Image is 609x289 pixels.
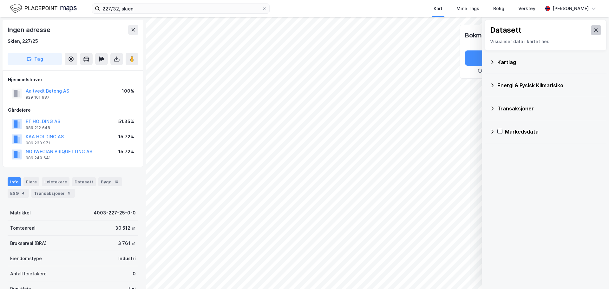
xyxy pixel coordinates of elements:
[505,128,601,135] div: Markedsdata
[118,148,134,155] div: 15.72%
[8,37,38,45] div: Skien, 227/25
[118,255,136,262] div: Industri
[94,209,136,217] div: 4003-227-25-0-0
[113,179,120,185] div: 10
[100,4,262,13] input: Søk på adresse, matrikkel, gårdeiere, leietakere eller personer
[518,5,535,12] div: Verktøy
[26,155,51,161] div: 989 240 641
[31,189,75,198] div: Transaksjoner
[8,189,29,198] div: ESG
[8,177,21,186] div: Info
[490,25,521,35] div: Datasett
[493,5,504,12] div: Bolig
[577,259,609,289] iframe: Chat Widget
[434,5,442,12] div: Kart
[490,38,601,45] div: Visualiser data i kartet her.
[497,58,601,66] div: Kartlag
[8,25,51,35] div: Ingen adresse
[10,3,77,14] img: logo.f888ab2527a4732fd821a326f86c7f29.svg
[10,209,31,217] div: Matrikkel
[465,50,556,66] button: Nytt bokmerke
[10,240,47,247] div: Bruksareal (BRA)
[98,177,122,186] div: Bygg
[8,53,62,65] button: Tag
[72,177,96,186] div: Datasett
[465,68,556,73] div: Fra din nåværende kartvisning
[8,106,138,114] div: Gårdeiere
[553,5,589,12] div: [PERSON_NAME]
[23,177,39,186] div: Eiere
[42,177,69,186] div: Leietakere
[118,240,136,247] div: 3 761 ㎡
[10,255,42,262] div: Eiendomstype
[497,105,601,112] div: Transaksjoner
[66,190,72,196] div: 9
[118,133,134,141] div: 15.72%
[26,95,49,100] div: 929 101 987
[122,87,134,95] div: 100%
[10,270,47,278] div: Antall leietakere
[8,76,138,83] div: Hjemmelshaver
[10,224,36,232] div: Tomteareal
[497,82,601,89] div: Energi & Fysisk Klimarisiko
[115,224,136,232] div: 30 512 ㎡
[26,125,50,130] div: 989 212 648
[118,118,134,125] div: 51.35%
[133,270,136,278] div: 0
[465,30,498,40] div: Bokmerker
[26,141,50,146] div: 989 233 971
[456,5,479,12] div: Mine Tags
[20,190,26,196] div: 4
